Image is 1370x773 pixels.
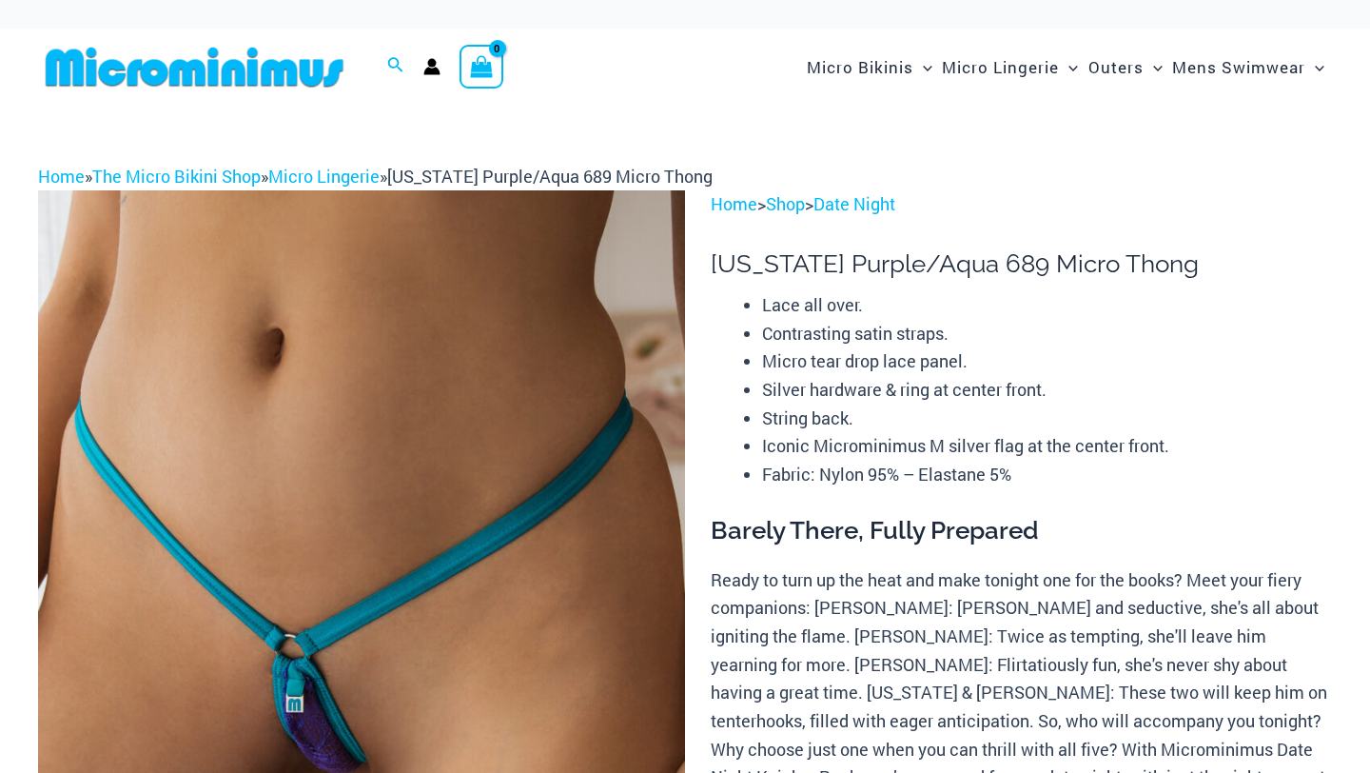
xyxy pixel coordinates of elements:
[913,43,932,91] span: Menu Toggle
[711,190,1332,219] p: > >
[762,432,1332,461] li: Iconic Microminimus M silver flag at the center front.
[711,192,757,215] a: Home
[762,461,1332,489] li: Fabric: Nylon 95% – Elastane 5%
[1305,43,1324,91] span: Menu Toggle
[802,38,937,96] a: Micro BikinisMenu ToggleMenu Toggle
[762,347,1332,376] li: Micro tear drop lace panel.
[1059,43,1078,91] span: Menu Toggle
[1167,38,1329,96] a: Mens SwimwearMenu ToggleMenu Toggle
[268,165,380,188] a: Micro Lingerie
[799,35,1332,99] nav: Site Navigation
[766,192,805,215] a: Shop
[813,192,895,215] a: Date Night
[762,405,1332,433] li: String back.
[1088,43,1144,91] span: Outers
[1084,38,1167,96] a: OutersMenu ToggleMenu Toggle
[762,320,1332,348] li: Contrasting satin straps.
[38,165,713,188] span: » » »
[762,376,1332,405] li: Silver hardware & ring at center front.
[807,43,913,91] span: Micro Bikinis
[460,45,503,89] a: View Shopping Cart, empty
[387,165,713,188] span: [US_STATE] Purple/Aqua 689 Micro Thong
[423,58,440,75] a: Account icon link
[92,165,261,188] a: The Micro Bikini Shop
[942,43,1059,91] span: Micro Lingerie
[38,165,85,188] a: Home
[711,249,1332,279] h1: [US_STATE] Purple/Aqua 689 Micro Thong
[387,54,404,79] a: Search icon link
[937,38,1083,96] a: Micro LingerieMenu ToggleMenu Toggle
[762,291,1332,320] li: Lace all over.
[1144,43,1163,91] span: Menu Toggle
[38,46,351,89] img: MM SHOP LOGO FLAT
[711,515,1332,547] h3: Barely There, Fully Prepared
[1172,43,1305,91] span: Mens Swimwear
